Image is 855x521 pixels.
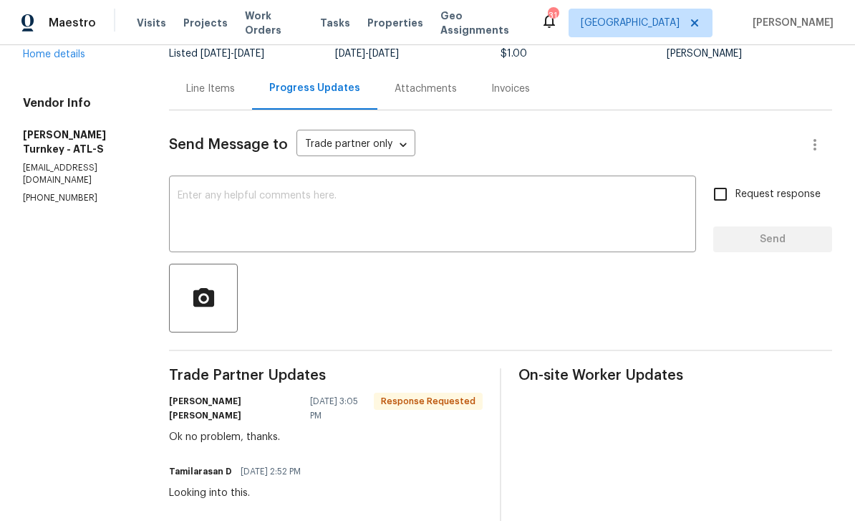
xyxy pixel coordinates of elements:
span: [DATE] 3:05 PM [310,394,365,423]
div: Progress Updates [269,81,360,95]
span: On-site Worker Updates [518,368,832,383]
span: Trade Partner Updates [169,368,483,383]
span: Geo Assignments [440,9,523,37]
span: Listed [169,49,264,59]
span: Request response [735,187,821,202]
p: [PHONE_NUMBER] [23,192,135,204]
div: Ok no problem, thanks. [169,430,483,444]
div: Line Items [186,82,235,96]
div: Invoices [491,82,530,96]
span: [DATE] [369,49,399,59]
h4: Vendor Info [23,96,135,110]
span: [DATE] [335,49,365,59]
div: Attachments [395,82,457,96]
div: Trade partner only [296,133,415,157]
span: Projects [183,16,228,30]
span: - [335,49,399,59]
span: $1.00 [501,49,527,59]
span: Tasks [320,18,350,28]
p: [EMAIL_ADDRESS][DOMAIN_NAME] [23,162,135,186]
div: [PERSON_NAME] [667,49,833,59]
h5: [PERSON_NAME] Turnkey - ATL-S [23,128,135,156]
span: [GEOGRAPHIC_DATA] [581,16,680,30]
span: Properties [367,16,423,30]
span: [PERSON_NAME] [747,16,834,30]
span: - [201,49,264,59]
span: [DATE] [234,49,264,59]
span: Visits [137,16,166,30]
a: Home details [23,49,85,59]
div: 31 [548,9,558,23]
span: Work Orders [245,9,303,37]
span: Response Requested [375,394,481,408]
div: Looking into this. [169,486,309,500]
h6: [PERSON_NAME] [PERSON_NAME] [169,394,301,423]
h6: Tamilarasan D [169,464,232,479]
span: [DATE] [201,49,231,59]
span: Maestro [49,16,96,30]
span: [DATE] 2:52 PM [241,464,301,479]
span: Send Message to [169,138,288,152]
